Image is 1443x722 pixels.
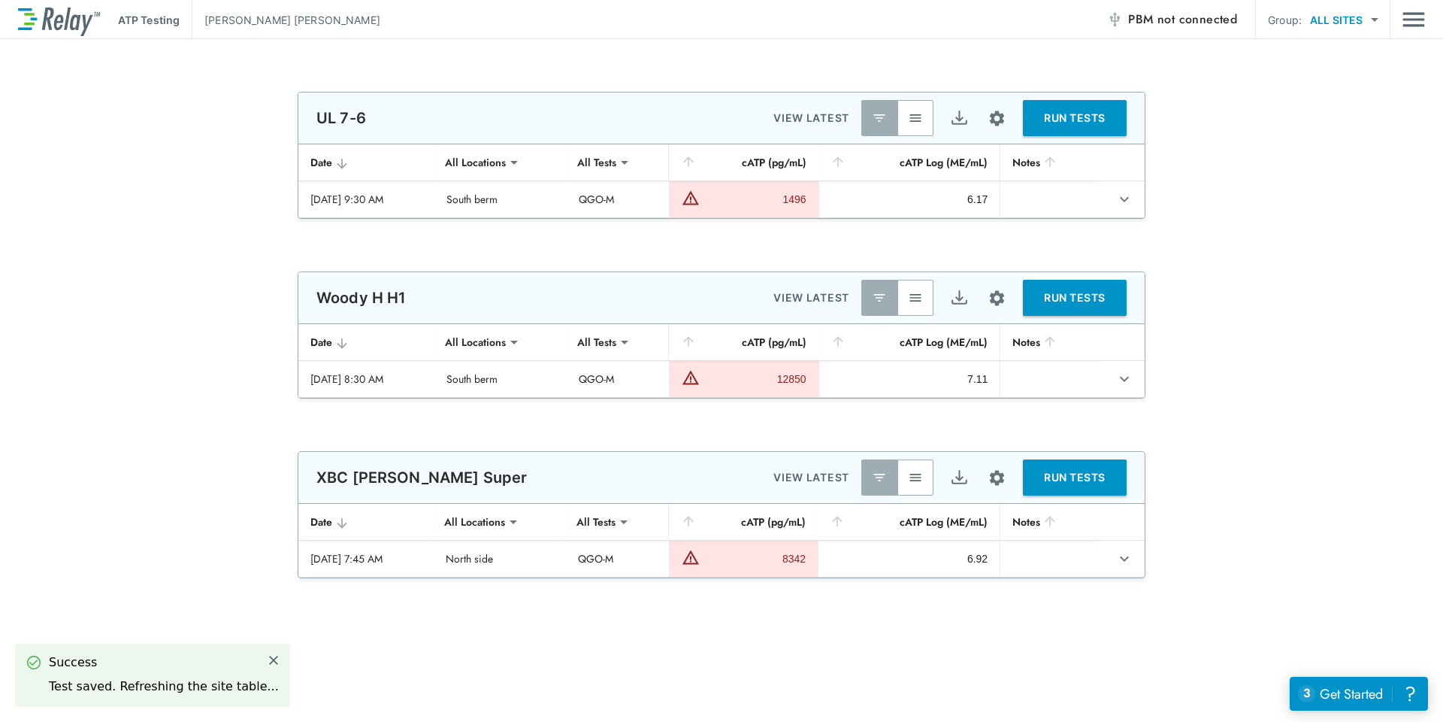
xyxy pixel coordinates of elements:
table: sticky table [298,504,1145,578]
div: All Locations [434,327,516,357]
span: not connected [1157,11,1237,28]
img: Export Icon [950,469,969,487]
img: Settings Icon [988,289,1006,308]
div: cATP (pg/mL) [681,333,806,351]
img: Export Icon [950,289,969,308]
img: View All [908,470,923,485]
div: 6.92 [830,551,988,566]
p: VIEW LATEST [773,109,849,127]
td: South berm [434,181,567,217]
img: Warning [682,548,700,566]
table: sticky table [298,324,1145,398]
button: Export [941,460,977,496]
div: [DATE] 8:30 AM [310,372,422,387]
div: cATP Log (ME/mL) [830,333,988,351]
th: Date [298,324,434,361]
p: UL 7-6 [316,109,366,127]
p: ATP Testing [118,12,180,28]
img: Settings Icon [988,109,1006,128]
div: [DATE] 7:45 AM [310,551,422,566]
div: Test saved. Refreshing the site table... [49,678,279,696]
img: Export Icon [950,109,969,128]
div: cATP Log (ME/mL) [830,153,988,171]
img: Latest [872,470,887,485]
img: Drawer Icon [1402,5,1425,34]
button: PBM not connected [1101,5,1243,35]
button: Site setup [977,99,1017,138]
img: Settings Icon [988,469,1006,487]
td: North side [434,541,566,577]
table: sticky table [298,144,1145,218]
button: RUN TESTS [1023,100,1127,136]
img: Success [26,655,41,670]
div: 6.17 [831,192,988,207]
button: Main menu [1402,5,1425,34]
div: 8342 [703,551,806,566]
button: Site setup [977,278,1017,318]
td: QGO-M [566,541,669,577]
td: QGO-M [567,361,669,397]
div: cATP Log (ME/mL) [830,513,988,531]
div: [DATE] 9:30 AM [310,192,422,207]
button: RUN TESTS [1023,460,1127,496]
p: Group: [1268,12,1302,28]
p: Woody H H1 [316,289,407,307]
p: VIEW LATEST [773,289,849,307]
div: 12850 [703,372,806,387]
iframe: Resource center [1290,677,1428,711]
button: Site setup [977,458,1017,498]
th: Date [298,504,434,541]
img: Warning [682,189,700,207]
img: View All [908,111,923,126]
div: All Tests [567,327,627,357]
img: Latest [872,290,887,305]
button: RUN TESTS [1023,280,1127,316]
th: Date [298,144,434,181]
div: All Tests [566,507,626,537]
div: Success [49,654,279,672]
div: cATP (pg/mL) [681,153,806,171]
img: Offline Icon [1107,12,1122,27]
div: Notes [1012,513,1086,531]
div: 7.11 [831,372,988,387]
img: LuminUltra Relay [18,4,100,36]
div: All Tests [567,147,627,177]
button: expand row [1112,187,1137,212]
div: Notes [1012,333,1086,351]
p: XBC [PERSON_NAME] Super [316,469,527,487]
div: 1496 [703,192,806,207]
img: View All [908,290,923,305]
img: Warning [682,369,700,387]
p: [PERSON_NAME] [PERSON_NAME] [204,12,380,28]
button: Export [941,280,977,316]
span: PBM [1128,9,1237,30]
div: Notes [1012,153,1086,171]
div: All Locations [434,507,516,537]
div: All Locations [434,147,516,177]
button: expand row [1112,366,1137,392]
td: QGO-M [567,181,669,217]
td: South berm [434,361,567,397]
img: Close Icon [267,654,280,667]
button: expand row [1112,546,1137,572]
img: Latest [872,111,887,126]
p: VIEW LATEST [773,469,849,487]
button: Export [941,100,977,136]
div: cATP (pg/mL) [681,513,806,531]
